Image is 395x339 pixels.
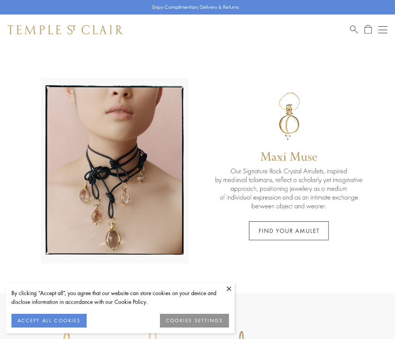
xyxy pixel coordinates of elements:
a: Search [350,25,358,34]
a: Open Shopping Bag [364,25,372,34]
div: By clicking “Accept all”, you agree that our website can store cookies on your device and disclos... [11,289,229,306]
button: Open navigation [378,25,387,34]
img: Temple St. Clair [8,25,123,34]
p: Enjoy Complimentary Delivery & Returns [152,3,239,11]
button: ACCEPT ALL COOKIES [11,314,87,328]
button: COOKIES SETTINGS [160,314,229,328]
